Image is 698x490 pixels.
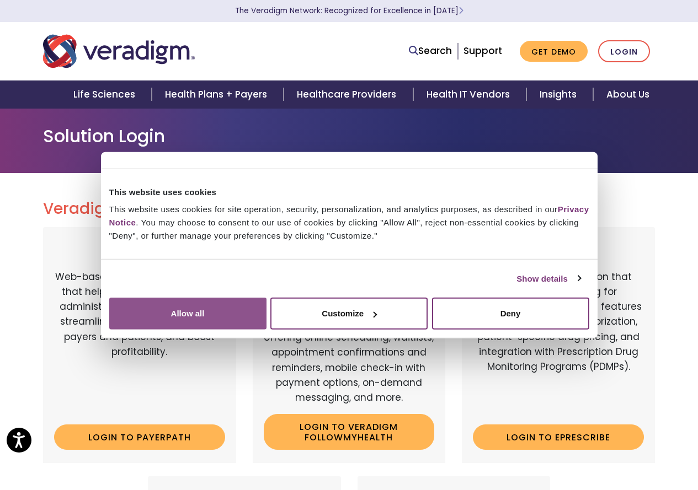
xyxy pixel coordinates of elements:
[264,414,435,450] a: Login to Veradigm FollowMyHealth
[473,270,644,416] p: A comprehensive solution that simplifies prescribing for healthcare providers with features like ...
[598,40,650,63] a: Login
[109,204,589,227] a: Privacy Notice
[463,44,502,57] a: Support
[459,6,463,16] span: Learn More
[409,44,452,58] a: Search
[109,185,589,198] div: This website uses cookies
[43,200,656,218] h2: Veradigm Solutions
[432,298,589,330] button: Deny
[526,80,593,109] a: Insights
[413,80,526,109] a: Health IT Vendors
[54,270,225,416] p: Web-based, user-friendly solutions that help providers and practice administrators enhance revenu...
[264,286,435,406] p: Veradigm FollowMyHealth's Mobile Patient Experience enhances patient access via mobile devices, o...
[109,298,267,330] button: Allow all
[54,240,225,256] h3: Payerpath
[520,41,588,62] a: Get Demo
[235,6,463,16] a: The Veradigm Network: Recognized for Excellence in [DATE]Learn More
[284,80,413,109] a: Healthcare Providers
[60,80,152,109] a: Life Sciences
[109,203,589,243] div: This website uses cookies for site operation, security, personalization, and analytics purposes, ...
[593,80,663,109] a: About Us
[43,126,656,147] h1: Solution Login
[152,80,284,109] a: Health Plans + Payers
[54,424,225,450] a: Login to Payerpath
[270,298,428,330] button: Customize
[516,272,580,285] a: Show details
[43,33,195,69] img: Veradigm logo
[473,424,644,450] a: Login to ePrescribe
